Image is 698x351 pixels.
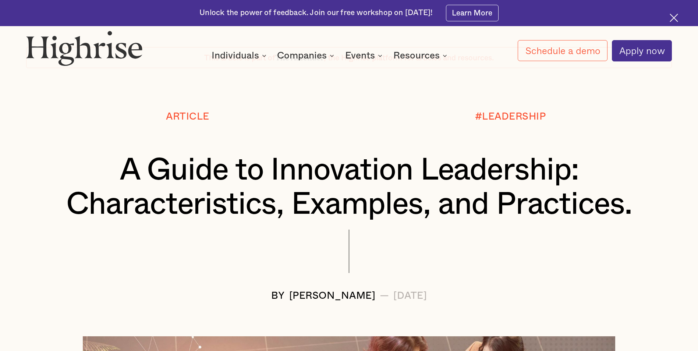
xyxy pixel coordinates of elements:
[612,40,672,61] a: Apply now
[345,51,375,60] div: Events
[212,51,259,60] div: Individuals
[26,31,143,66] img: Highrise logo
[393,51,449,60] div: Resources
[199,8,433,18] div: Unlock the power of feedback. Join our free workshop on [DATE]!
[166,111,209,122] div: Article
[380,291,389,301] div: —
[277,51,327,60] div: Companies
[393,291,427,301] div: [DATE]
[475,111,546,122] div: #LEADERSHIP
[212,51,269,60] div: Individuals
[518,40,607,61] a: Schedule a demo
[345,51,385,60] div: Events
[53,153,645,221] h1: A Guide to Innovation Leadership: Characteristics, Examples, and Practices.
[289,291,376,301] div: [PERSON_NAME]
[393,51,440,60] div: Resources
[277,51,336,60] div: Companies
[670,14,678,22] img: Cross icon
[271,291,285,301] div: BY
[446,5,499,21] a: Learn More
